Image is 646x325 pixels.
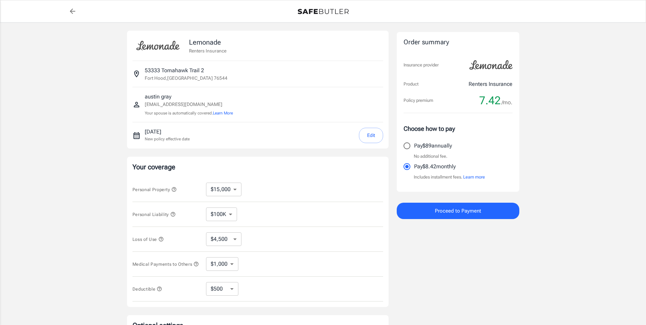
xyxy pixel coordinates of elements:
[479,94,501,107] span: 7.42
[502,98,513,107] span: /mo.
[145,66,204,75] p: 53333 Tomahawk Trail 2
[189,37,226,47] p: Lemonade
[132,162,383,172] p: Your coverage
[414,174,485,181] p: Includes installment fees.
[404,81,419,88] p: Product
[463,174,485,181] button: Learn more
[145,110,233,117] p: Your spouse is automatically covered.
[404,62,439,68] p: Insurance provider
[132,70,141,78] svg: Insured address
[469,80,513,88] p: Renters Insurance
[213,110,233,116] button: Learn More
[132,235,164,243] button: Loss of Use
[132,100,141,109] svg: Insured person
[132,262,199,267] span: Medical Payments to Others
[66,4,79,18] a: back to quotes
[397,203,519,219] button: Proceed to Payment
[298,9,349,14] img: Back to quotes
[466,56,517,75] img: Lemonade
[414,142,452,150] p: Pay $89 annually
[414,162,456,171] p: Pay $8.42 monthly
[132,210,176,218] button: Personal Liability
[132,185,177,194] button: Personal Property
[435,206,481,215] span: Proceed to Payment
[132,287,162,292] span: Deductible
[145,101,233,108] p: [EMAIL_ADDRESS][DOMAIN_NAME]
[145,136,190,142] p: New policy effective date
[145,128,190,136] p: [DATE]
[404,124,513,133] p: Choose how to pay
[359,128,383,143] button: Edit
[132,187,177,192] span: Personal Property
[132,36,184,55] img: Lemonade
[132,131,141,140] svg: New policy start date
[132,285,162,293] button: Deductible
[132,212,176,217] span: Personal Liability
[189,47,226,54] p: Renters Insurance
[404,97,433,104] p: Policy premium
[132,260,199,268] button: Medical Payments to Others
[404,37,513,47] div: Order summary
[145,75,227,81] p: Fort Hood , [GEOGRAPHIC_DATA] 76544
[132,237,164,242] span: Loss of Use
[145,93,233,101] p: austin gray
[414,153,447,160] p: No additional fee.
